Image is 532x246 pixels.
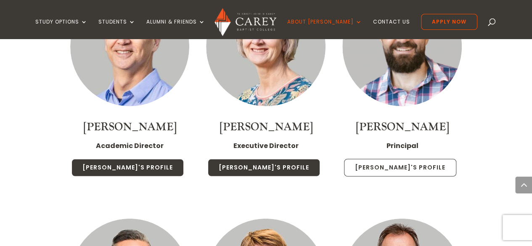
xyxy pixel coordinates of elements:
strong: Executive Director [233,141,299,151]
a: [PERSON_NAME]'s Profile [71,159,184,177]
img: Carey Baptist College [214,8,276,36]
a: [PERSON_NAME]'s Profile [344,159,456,177]
a: About [PERSON_NAME] [287,19,362,39]
a: Alumni & Friends [146,19,205,39]
strong: Academic Director [96,141,164,151]
a: [PERSON_NAME]'s Profile [208,159,320,177]
a: [PERSON_NAME] [355,120,449,134]
a: Students [98,19,135,39]
a: Study Options [35,19,87,39]
strong: Principal [386,141,418,151]
a: Apply Now [421,14,477,30]
a: [PERSON_NAME] [219,120,312,134]
a: [PERSON_NAME] [83,120,176,134]
a: Contact Us [373,19,410,39]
